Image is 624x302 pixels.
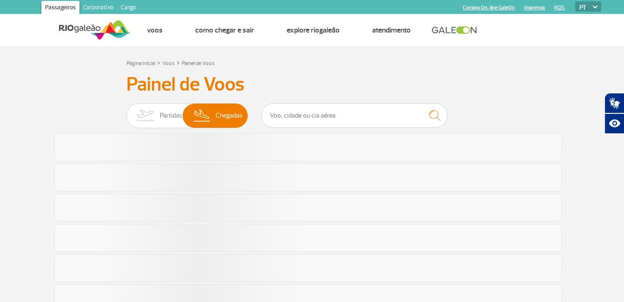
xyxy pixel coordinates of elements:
span: Partidas [160,104,182,128]
a: Corporativo [79,1,117,16]
img: slider-desembarque [189,104,216,128]
a: Cargo [117,1,139,16]
a: Página Inicial [126,60,155,67]
a: > [157,57,160,68]
a: Atendimento [372,26,411,35]
a: Imprensa [524,5,545,11]
input: Voo, cidade ou cia aérea [262,103,447,128]
a: Painel de Voos [182,60,215,67]
a: RQS [554,5,565,11]
a: Voos [147,26,163,35]
a: Explore RIOgaleão [287,26,340,35]
img: slider-embarque [131,104,160,128]
button: Abrir tradutor de língua de sinais. [604,93,624,113]
div: Plugin de acessibilidade da Hand Talk. [604,93,624,134]
button: Abrir recursos assistivos. [604,113,624,134]
a: > [177,57,180,68]
a: Voos [162,60,175,67]
a: Passageiros [41,1,79,16]
a: Compra On-line GaleOn [463,5,515,11]
h3: Painel de Voos [126,73,498,96]
span: Chegadas [216,104,243,128]
a: Como chegar e sair [195,26,254,35]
